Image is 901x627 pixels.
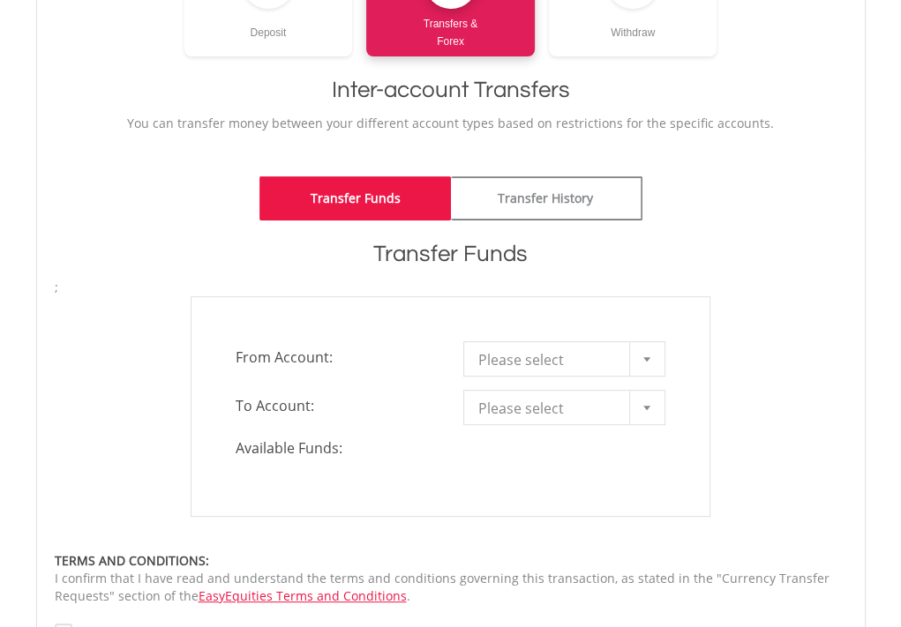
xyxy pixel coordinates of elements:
[222,438,450,459] span: Available Funds:
[477,342,624,377] span: Please select
[366,9,535,50] div: Transfers & Forex
[477,391,624,426] span: Please select
[55,552,847,605] div: I confirm that I have read and understand the terms and conditions governing this transaction, as...
[222,390,450,422] span: To Account:
[222,341,450,373] span: From Account:
[451,176,642,220] a: Transfer History
[184,9,353,41] div: Deposit
[549,9,717,41] div: Withdraw
[55,74,847,106] h1: Inter-account Transfers
[55,115,847,132] p: You can transfer money between your different account types based on restrictions for the specifi...
[259,176,451,220] a: Transfer Funds
[55,552,847,570] div: TERMS AND CONDITIONS:
[199,587,407,604] a: EasyEquities Terms and Conditions
[55,238,847,270] h1: Transfer Funds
